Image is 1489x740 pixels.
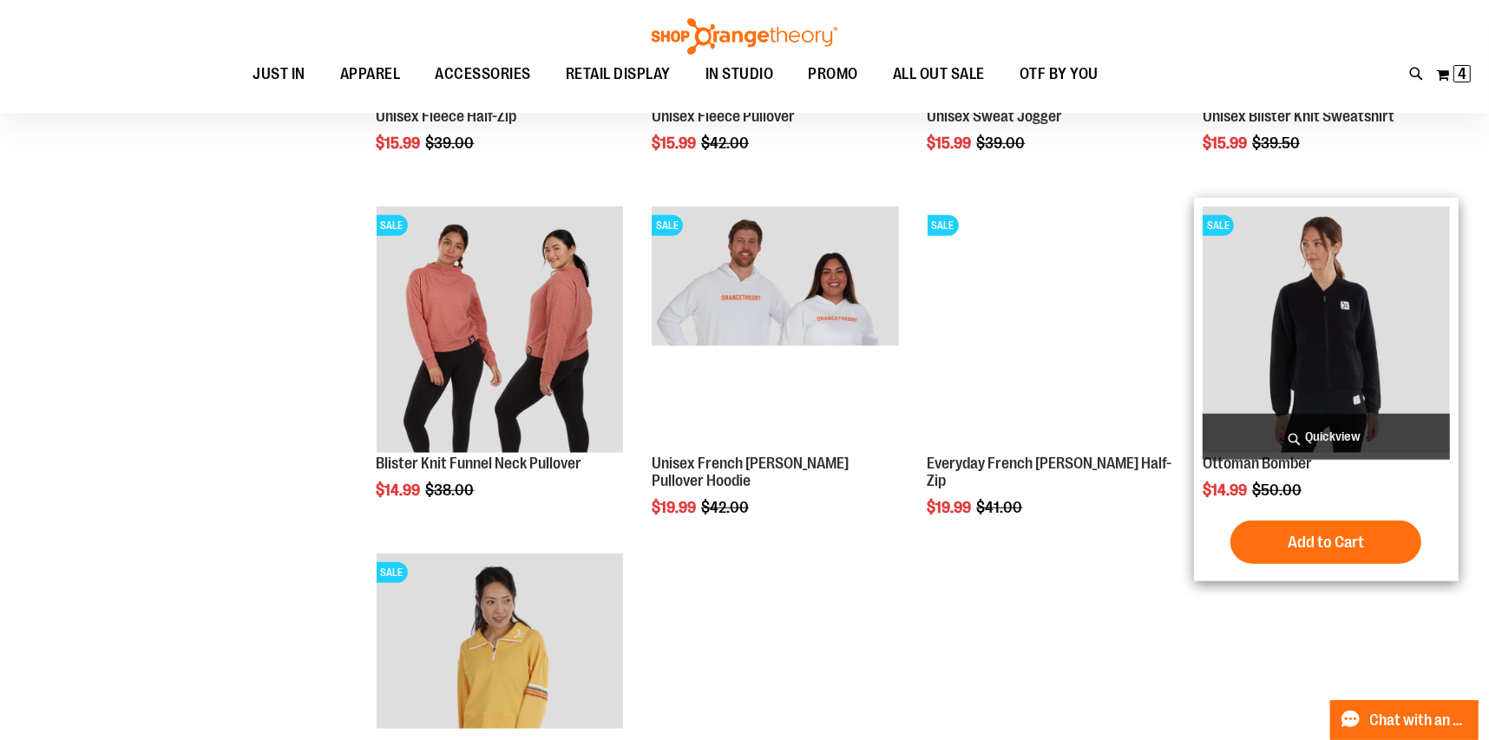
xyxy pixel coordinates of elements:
img: Product image for Unisex French Terry Pullover Hoodie [652,206,899,454]
span: $38.00 [426,481,477,499]
a: Product image for Everyday French Terry 1/2 ZipSALE [928,206,1175,456]
span: $19.99 [652,499,699,516]
a: Blister Knit Funnel Neck Pullover [377,455,582,472]
span: $15.99 [928,134,974,152]
span: $42.00 [701,134,751,152]
span: $39.00 [977,134,1028,152]
span: $15.99 [1203,134,1250,152]
a: Ottoman Bomber [1203,455,1312,472]
a: Quickview [1203,414,1450,460]
img: Product image for Blister Knit Funnelneck Pullover [377,206,624,454]
a: Product image for Unisex French Terry Pullover HoodieSALE [652,206,899,456]
button: Chat with an Expert [1330,700,1479,740]
span: $42.00 [701,499,751,516]
span: OTF BY YOU [1020,55,1099,94]
div: product [1194,198,1459,582]
a: Unisex Fleece Pullover [652,108,795,125]
div: product [368,198,633,544]
a: Unisex Fleece Half-Zip [377,108,517,125]
span: $14.99 [1203,481,1250,499]
span: IN STUDIO [705,55,774,94]
span: $14.99 [377,481,423,499]
img: Shop Orangetheory [649,18,840,55]
span: $50.00 [1252,481,1304,499]
span: RETAIL DISPLAY [566,55,671,94]
img: Product image for Everyday French Terry 1/2 Zip [928,206,1175,454]
span: ALL OUT SALE [893,55,985,94]
span: JUST IN [253,55,305,94]
img: Product image for Ottoman Bomber [1203,206,1450,454]
a: Unisex Sweat Jogger [928,108,1063,125]
div: product [919,198,1184,560]
span: $39.00 [426,134,477,152]
a: Unisex French [PERSON_NAME] Pullover Hoodie [652,455,849,489]
a: Product image for Ottoman BomberSALE [1203,206,1450,456]
span: $41.00 [977,499,1026,516]
a: Unisex Blister Knit Sweatshirt [1203,108,1394,125]
span: SALE [1203,215,1234,236]
span: Add to Cart [1288,533,1364,552]
button: Add to Cart [1230,521,1421,564]
span: SALE [377,215,408,236]
span: APPAREL [340,55,401,94]
span: SALE [652,215,683,236]
span: ACCESSORIES [435,55,531,94]
span: $19.99 [928,499,974,516]
span: Chat with an Expert [1370,712,1468,729]
div: product [643,198,908,560]
span: $15.99 [652,134,699,152]
span: SALE [928,215,959,236]
span: 4 [1458,65,1466,82]
span: PROMO [808,55,858,94]
span: $15.99 [377,134,423,152]
span: $39.50 [1252,134,1302,152]
a: Everyday French [PERSON_NAME] Half-Zip [928,455,1172,489]
span: SALE [377,562,408,583]
a: Product image for Blister Knit Funnelneck PulloverSALE [377,206,624,456]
